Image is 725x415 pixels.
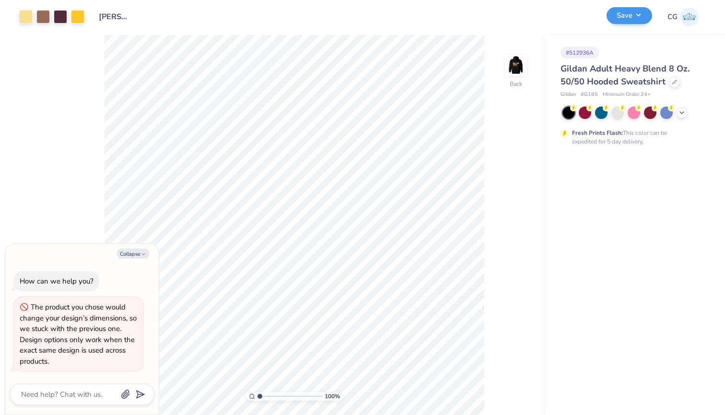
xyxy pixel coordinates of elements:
[561,47,599,59] div: # 512936A
[572,129,690,146] div: This color can be expedited for 5 day delivery.
[561,91,576,99] span: Gildan
[581,91,598,99] span: # G185
[506,56,526,75] img: Back
[680,8,699,26] img: Carly Gitin
[510,80,522,88] div: Back
[607,7,652,24] button: Save
[603,91,651,99] span: Minimum Order: 24 +
[92,7,139,26] input: Untitled Design
[20,276,94,286] div: How can we help you?
[20,302,138,367] div: The product you chose would change your design’s dimensions, so we stuck with the previous one. D...
[572,129,623,137] strong: Fresh Prints Flash:
[325,392,340,401] span: 100 %
[667,8,699,26] a: CG
[667,12,678,23] span: CG
[561,63,690,87] span: Gildan Adult Heavy Blend 8 Oz. 50/50 Hooded Sweatshirt
[117,249,149,259] button: Collapse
